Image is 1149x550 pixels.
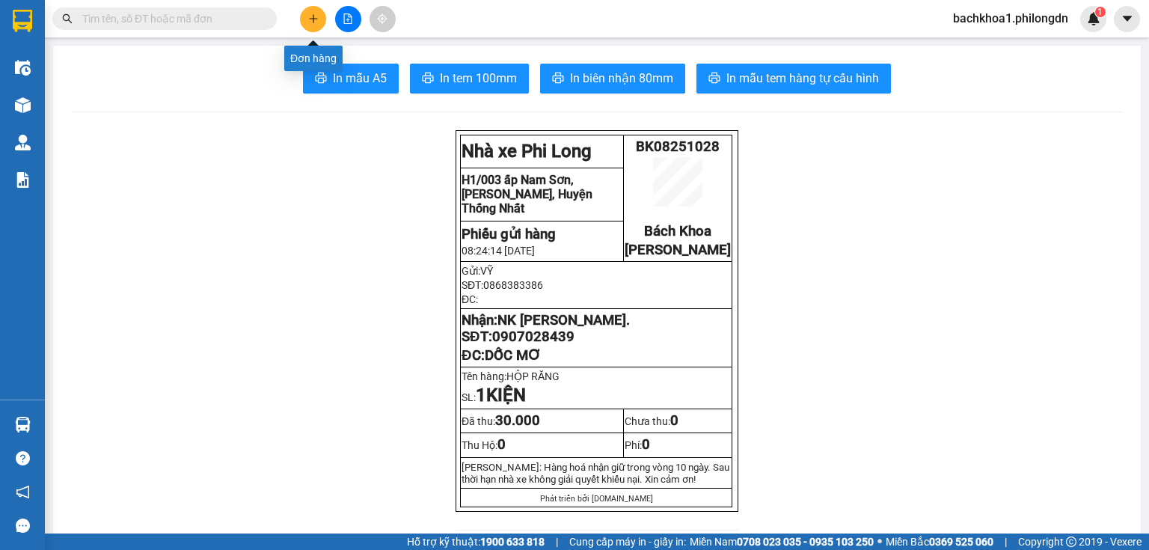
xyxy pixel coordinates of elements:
span: VỸ [480,265,493,277]
button: printerIn biên nhận 80mm [540,64,685,94]
p: Gửi: [462,265,731,277]
span: 08:24:14 [DATE] [462,245,535,257]
span: HỘP RĂNG [506,370,566,382]
span: search [62,13,73,24]
td: Chưa thu: [624,409,732,433]
span: ⚪️ [877,539,882,545]
span: Hỗ trợ kỹ thuật: [407,534,545,550]
span: ĐC: [462,347,540,364]
span: H1/003 ấp Nam Sơn, [PERSON_NAME], Huyện Thống Nhất [462,173,592,216]
span: NK [PERSON_NAME]. [497,312,630,329]
span: 0 [670,412,678,429]
span: [PERSON_NAME] [625,242,731,258]
td: Thu Hộ: [461,433,624,457]
button: plus [300,6,326,32]
td: Đã thu: [461,409,624,433]
span: [PERSON_NAME]: Hàng hoá nhận giữ trong vòng 10 ngày. Sau thời hạn nhà xe không giải quy... [462,462,729,485]
span: copyright [1066,537,1076,547]
span: DỐC MƠ [485,347,541,364]
span: Miền Nam [690,534,874,550]
span: 0 [642,436,650,453]
input: Tìm tên, số ĐT hoặc mã đơn [82,10,259,27]
button: printerIn mẫu A5 [303,64,399,94]
span: In tem 100mm [440,69,517,88]
span: file-add [343,13,353,24]
strong: KIỆN [486,385,526,406]
button: printerIn mẫu tem hàng tự cấu hình [696,64,891,94]
img: warehouse-icon [15,417,31,433]
span: In biên nhận 80mm [570,69,673,88]
span: notification [16,485,30,499]
strong: 0369 525 060 [929,536,993,548]
span: Bách Khoa [644,223,711,239]
img: warehouse-icon [15,97,31,113]
span: Miền Bắc [886,534,993,550]
span: SL: [462,391,526,403]
span: 1 [476,385,486,406]
span: message [16,519,30,533]
span: | [1005,534,1007,550]
button: caret-down [1114,6,1140,32]
img: solution-icon [15,172,31,188]
span: 1 [1097,7,1103,17]
strong: Phiếu gửi hàng [462,226,556,242]
strong: 0708 023 035 - 0935 103 250 [737,536,874,548]
img: warehouse-icon [15,135,31,150]
span: printer [422,72,434,86]
span: plus [308,13,319,24]
button: file-add [335,6,361,32]
button: printerIn tem 100mm [410,64,529,94]
img: logo-vxr [13,10,32,32]
span: aim [377,13,387,24]
img: warehouse-icon [15,60,31,76]
span: 0868383386 [483,279,543,291]
span: printer [552,72,564,86]
strong: Nhận: SĐT: [462,312,630,345]
span: ĐC: [462,293,478,305]
sup: 1 [1095,7,1106,17]
span: In mẫu tem hàng tự cấu hình [726,69,879,88]
span: Phát triển bởi [DOMAIN_NAME] [540,494,653,504]
span: printer [315,72,327,86]
span: caret-down [1121,12,1134,25]
strong: 1900 633 818 [480,536,545,548]
span: 30.000 [495,412,540,429]
span: BK08251028 [636,138,720,155]
span: Cung cấp máy in - giấy in: [569,534,686,550]
span: SĐT: [462,279,543,291]
strong: Nhà xe Phi Long [462,141,592,162]
span: 0 [497,436,506,453]
button: aim [370,6,396,32]
span: | [556,534,558,550]
p: Tên hàng: [462,370,731,382]
span: printer [708,72,720,86]
span: 0907028439 [492,329,574,345]
td: Phí: [624,433,732,457]
img: icon-new-feature [1087,12,1100,25]
span: bachkhoa1.philongdn [941,9,1080,28]
span: In mẫu A5 [333,69,387,88]
span: question-circle [16,451,30,465]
